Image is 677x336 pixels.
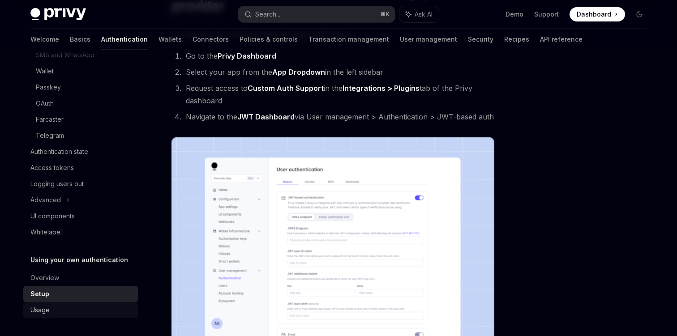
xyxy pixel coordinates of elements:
[30,255,128,265] h5: Using your own authentication
[30,211,75,221] div: UI components
[30,162,74,173] div: Access tokens
[504,29,529,50] a: Recipes
[70,29,90,50] a: Basics
[238,6,395,22] button: Search...⌘K
[23,95,138,111] a: OAuth
[248,84,324,93] strong: Custom Auth Support
[23,144,138,160] a: Authentication state
[23,63,138,79] a: Wallet
[23,128,138,144] a: Telegram
[36,130,64,141] div: Telegram
[30,146,88,157] div: Authentication state
[23,208,138,224] a: UI components
[159,29,182,50] a: Wallets
[23,79,138,95] a: Passkey
[218,51,276,60] strong: Privy Dashboard
[399,6,439,22] button: Ask AI
[36,114,64,125] div: Farcaster
[183,50,494,62] li: Go to the
[343,84,420,93] a: Integrations > Plugins
[30,179,84,189] div: Logging users out
[183,82,494,107] li: Request access to in the tab of the Privy dashboard
[506,10,523,19] a: Demo
[255,9,280,20] div: Search...
[30,29,59,50] a: Welcome
[30,8,86,21] img: dark logo
[30,195,61,205] div: Advanced
[468,29,493,50] a: Security
[36,82,61,93] div: Passkey
[30,227,62,238] div: Whitelabel
[237,112,295,122] a: JWT Dashboard
[415,10,433,19] span: Ask AI
[30,305,50,315] div: Usage
[30,289,49,299] div: Setup
[23,176,138,192] a: Logging users out
[36,98,54,109] div: OAuth
[101,29,148,50] a: Authentication
[380,11,390,18] span: ⌘ K
[540,29,583,50] a: API reference
[183,111,494,123] li: Navigate to the via User management > Authentication > JWT-based auth
[30,272,59,283] div: Overview
[193,29,229,50] a: Connectors
[23,270,138,286] a: Overview
[577,10,611,19] span: Dashboard
[570,7,625,21] a: Dashboard
[23,302,138,318] a: Usage
[240,29,298,50] a: Policies & controls
[23,286,138,302] a: Setup
[632,7,647,21] button: Toggle dark mode
[36,66,54,77] div: Wallet
[272,68,325,77] strong: App Dropdown
[534,10,559,19] a: Support
[400,29,457,50] a: User management
[183,66,494,78] li: Select your app from the in the left sidebar
[23,111,138,128] a: Farcaster
[23,224,138,240] a: Whitelabel
[309,29,389,50] a: Transaction management
[218,51,276,61] a: Privy Dashboard
[23,160,138,176] a: Access tokens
